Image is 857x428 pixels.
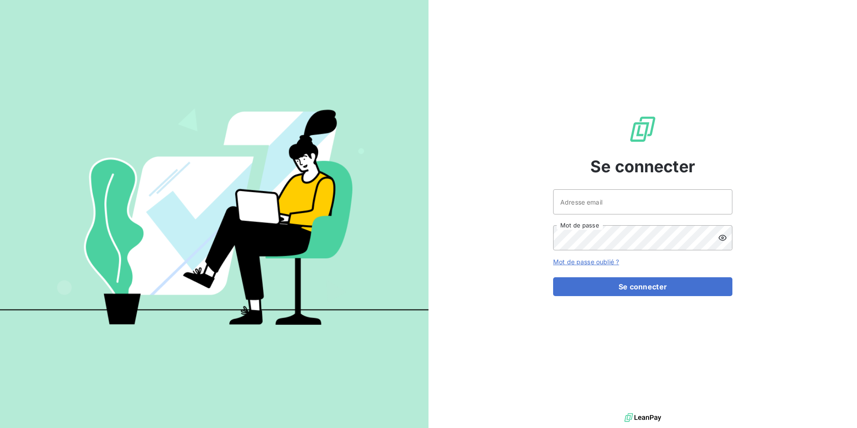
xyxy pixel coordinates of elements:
[624,411,661,424] img: logo
[553,277,732,296] button: Se connecter
[590,154,695,179] span: Se connecter
[628,115,657,144] img: Logo LeanPay
[553,258,619,266] a: Mot de passe oublié ?
[553,189,732,214] input: placeholder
